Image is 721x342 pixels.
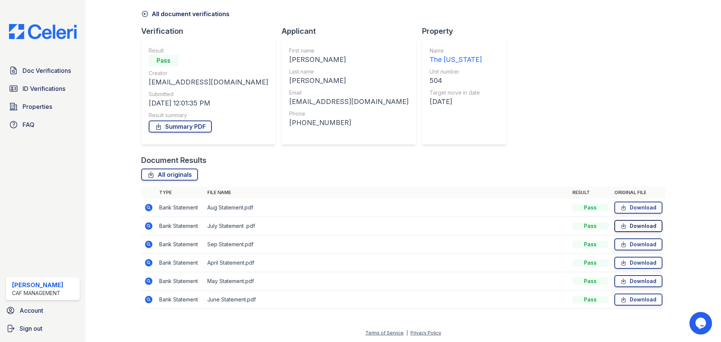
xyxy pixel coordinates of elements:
[614,238,662,250] a: Download
[204,272,569,291] td: May Statement.pdf
[289,110,409,118] div: Phone
[141,26,282,36] div: Verification
[689,312,713,334] iframe: chat widget
[204,199,569,217] td: Aug Statement.pdf
[6,117,80,132] a: FAQ
[23,102,52,111] span: Properties
[204,254,569,272] td: April Statement.pdf
[20,324,42,333] span: Sign out
[430,47,482,54] div: Name
[430,75,482,86] div: 504
[149,54,179,66] div: Pass
[289,75,409,86] div: [PERSON_NAME]
[611,187,665,199] th: Original file
[289,47,409,54] div: First name
[430,47,482,65] a: Name The [US_STATE]
[289,68,409,75] div: Last name
[410,330,441,336] a: Privacy Policy
[289,118,409,128] div: [PHONE_NUMBER]
[23,84,65,93] span: ID Verifications
[430,68,482,75] div: Unit number
[614,294,662,306] a: Download
[6,63,80,78] a: Doc Verifications
[365,330,404,336] a: Terms of Service
[614,202,662,214] a: Download
[149,121,212,133] a: Summary PDF
[149,111,268,119] div: Result summary
[20,306,43,315] span: Account
[149,90,268,98] div: Submitted
[289,89,409,96] div: Email
[156,217,204,235] td: Bank Statement
[23,120,35,129] span: FAQ
[430,96,482,107] div: [DATE]
[289,54,409,65] div: [PERSON_NAME]
[289,96,409,107] div: [EMAIL_ADDRESS][DOMAIN_NAME]
[572,222,608,230] div: Pass
[569,187,611,199] th: Result
[149,77,268,87] div: [EMAIL_ADDRESS][DOMAIN_NAME]
[141,169,198,181] a: All originals
[156,254,204,272] td: Bank Statement
[149,69,268,77] div: Creator
[614,220,662,232] a: Download
[141,155,207,166] div: Document Results
[572,259,608,267] div: Pass
[6,81,80,96] a: ID Verifications
[12,289,63,297] div: CAF Management
[204,187,569,199] th: File name
[422,26,512,36] div: Property
[6,99,80,114] a: Properties
[141,9,229,18] a: All document verifications
[23,66,71,75] span: Doc Verifications
[572,296,608,303] div: Pass
[3,321,83,336] a: Sign out
[282,26,422,36] div: Applicant
[430,54,482,65] div: The [US_STATE]
[3,24,83,39] img: CE_Logo_Blue-a8612792a0a2168367f1c8372b55b34899dd931a85d93a1a3d3e32e68fde9ad4.png
[3,303,83,318] a: Account
[572,204,608,211] div: Pass
[156,199,204,217] td: Bank Statement
[156,187,204,199] th: Type
[156,235,204,254] td: Bank Statement
[614,275,662,287] a: Download
[156,272,204,291] td: Bank Statement
[572,277,608,285] div: Pass
[149,98,268,108] div: [DATE] 12:01:35 PM
[204,217,569,235] td: July Statement .pdf
[572,241,608,248] div: Pass
[204,235,569,254] td: Sep Statement.pdf
[430,89,482,96] div: Target move in date
[614,257,662,269] a: Download
[149,47,268,54] div: Result
[406,330,408,336] div: |
[204,291,569,309] td: June Statement.pdf
[12,280,63,289] div: [PERSON_NAME]
[156,291,204,309] td: Bank Statement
